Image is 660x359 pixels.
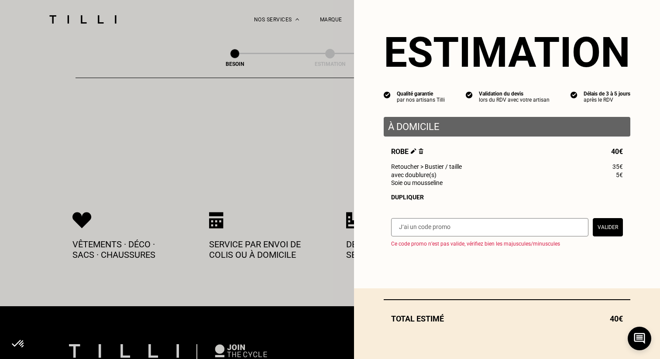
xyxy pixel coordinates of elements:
[411,148,416,154] img: Éditer
[419,148,423,154] img: Supprimer
[391,194,623,201] div: Dupliquer
[384,28,630,77] section: Estimation
[391,147,423,156] span: Robe
[391,179,443,186] span: Soie ou mousseline
[616,171,623,178] span: 5€
[584,91,630,97] div: Délais de 3 à 5 jours
[610,314,623,323] span: 40€
[611,147,623,156] span: 40€
[397,91,445,97] div: Qualité garantie
[571,91,577,99] img: icon list info
[391,163,462,170] span: Retoucher > Bustier / taille
[612,163,623,170] span: 35€
[388,121,626,132] p: À domicile
[391,171,437,178] span: avec doublure(s)
[479,91,550,97] div: Validation du devis
[391,241,630,247] p: Ce code promo n’est pas valide, vérifiez bien les majuscules/minuscules
[584,97,630,103] div: après le RDV
[384,314,630,323] div: Total estimé
[466,91,473,99] img: icon list info
[384,91,391,99] img: icon list info
[593,218,623,236] button: Valider
[479,97,550,103] div: lors du RDV avec votre artisan
[397,97,445,103] div: par nos artisans Tilli
[391,218,588,236] input: J‘ai un code promo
